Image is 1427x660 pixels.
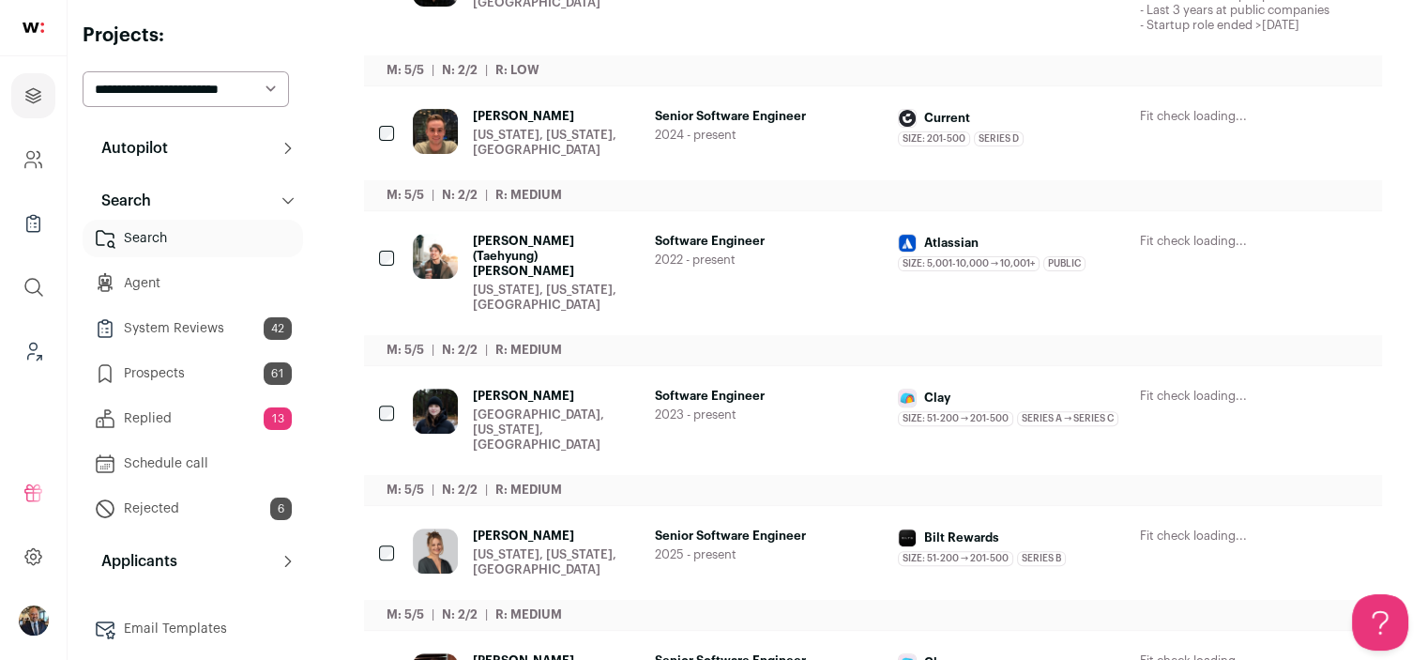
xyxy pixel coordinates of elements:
[442,608,478,621] span: N: 2/2
[473,128,640,158] div: [US_STATE], [US_STATE], [GEOGRAPHIC_DATA]
[83,445,303,483] a: Schedule call
[19,606,49,636] img: 18202275-medium_jpg
[387,344,424,356] span: M: 5/5
[264,407,292,430] span: 13
[924,236,979,251] span: Atlassian
[655,253,882,268] span: 2022 - present
[974,131,1024,146] span: Series D
[655,389,882,404] span: Software Engineer
[655,547,882,562] span: 2025 - present
[898,411,1013,426] span: Size: 51-200 → 201-500
[655,128,882,143] span: 2024 - present
[83,610,303,648] a: Email Templates
[898,551,1013,566] span: Size: 51-200 → 201-500
[413,109,1367,188] a: [PERSON_NAME] [US_STATE], [US_STATE], [GEOGRAPHIC_DATA] Senior Software Engineer 2024 - present C...
[23,23,44,33] img: wellfound-shorthand-0d5821cbd27db2630d0214b213865d53afaa358527fdda9d0ea32b1df1b89c2c.svg
[11,73,55,118] a: Projects
[387,63,539,78] ul: | |
[495,344,562,356] span: R: Medium
[1017,411,1118,426] span: Series A → Series C
[19,606,49,636] button: Open dropdown
[83,310,303,347] a: System Reviews42
[655,234,882,249] span: Software Engineer
[83,265,303,302] a: Agent
[473,234,640,279] span: [PERSON_NAME] (Taehyung) [PERSON_NAME]
[387,607,562,622] ul: | |
[90,550,177,573] p: Applicants
[387,483,562,498] ul: | |
[473,547,640,577] div: [US_STATE], [US_STATE], [GEOGRAPHIC_DATA]
[442,64,478,76] span: N: 2/2
[898,131,970,146] span: Size: 201-500
[270,498,292,520] span: 6
[924,391,950,406] span: Clay
[90,190,151,212] p: Search
[264,362,292,385] span: 61
[473,389,640,404] span: [PERSON_NAME]
[413,529,1367,607] a: [PERSON_NAME] [US_STATE], [US_STATE], [GEOGRAPHIC_DATA] Senior Software Engineer 2025 - present B...
[473,407,640,453] div: [GEOGRAPHIC_DATA], [US_STATE], [GEOGRAPHIC_DATA]
[924,530,999,545] span: Bilt Rewards
[11,137,55,182] a: Company and ATS Settings
[413,109,458,154] img: 676cd01967917066978d037356c5ebddd8809e7ead04b45409838eaf77830ce0
[1140,529,1367,544] div: Fit check loading...
[264,317,292,340] span: 42
[90,137,168,160] p: Autopilot
[83,23,303,49] h2: Projects:
[442,189,478,201] span: N: 2/2
[83,130,303,167] button: Autopilot
[495,189,562,201] span: R: Medium
[83,490,303,528] a: Rejected6
[83,220,303,257] a: Search
[655,407,882,422] span: 2023 - present
[495,608,562,621] span: R: Medium
[898,256,1040,271] span: Size: 5,001-10,000 → 10,001+
[655,109,882,124] span: Senior Software Engineer
[899,235,916,252] img: 9a9ba618d49976d33d4f5e77a75d2b314db58c097c30aa7ce80b8d52d657e064.jpg
[899,530,916,546] img: 481259248a8ef6811856116cacea1abb50dc92aaaf055f35d86684da4cd4f71c.jpg
[387,189,424,201] span: M: 5/5
[83,543,303,580] button: Applicants
[387,608,424,621] span: M: 5/5
[387,188,562,203] ul: | |
[1017,551,1066,566] span: Series B
[387,483,424,496] span: M: 5/5
[413,389,1367,483] a: [PERSON_NAME] [GEOGRAPHIC_DATA], [US_STATE], [GEOGRAPHIC_DATA] Software Engineer 2023 - present C...
[924,111,970,126] span: Current
[387,343,562,358] ul: | |
[83,355,303,392] a: Prospects61
[899,390,916,407] img: 5cba2512140d16cc5883c0f8f76f2ec3f5f6b26897091b275735956a24a05636.jpg
[495,64,539,76] span: R: Low
[1043,256,1085,271] span: Public
[473,283,640,313] div: [US_STATE], [US_STATE], [GEOGRAPHIC_DATA]
[413,389,458,434] img: 847bfbe462903cd6c5d76a51a6f467cdb119e0b56f20d5df0fa8096bee5f47a2
[413,529,458,574] img: a9e7107ef314707342e321132d479ac2b315935998152b34c3a2db5f83c92790.jpg
[83,400,303,437] a: Replied13
[655,529,882,544] span: Senior Software Engineer
[11,201,55,246] a: Company Lists
[442,483,478,496] span: N: 2/2
[1140,389,1367,404] div: Fit check loading...
[413,234,1367,343] a: [PERSON_NAME] (Taehyung) [PERSON_NAME] [US_STATE], [US_STATE], [GEOGRAPHIC_DATA] Software Enginee...
[387,64,424,76] span: M: 5/5
[899,110,916,127] img: 8f8161ff9a74f26199c24f2ff89284c55a11042bb034b873c3163d0ff43888a6.png
[473,529,640,544] span: [PERSON_NAME]
[11,329,55,374] a: Leads (Backoffice)
[473,109,640,124] span: [PERSON_NAME]
[1140,109,1367,124] div: Fit check loading...
[495,483,562,496] span: R: Medium
[1352,594,1408,651] iframe: Help Scout Beacon - Open
[83,182,303,220] button: Search
[413,234,458,279] img: 162194596ca2b8f8bd5331fdf32768a5069c1092e0c3829fc620b16cb989a49e
[442,344,478,356] span: N: 2/2
[1140,234,1367,249] div: Fit check loading...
